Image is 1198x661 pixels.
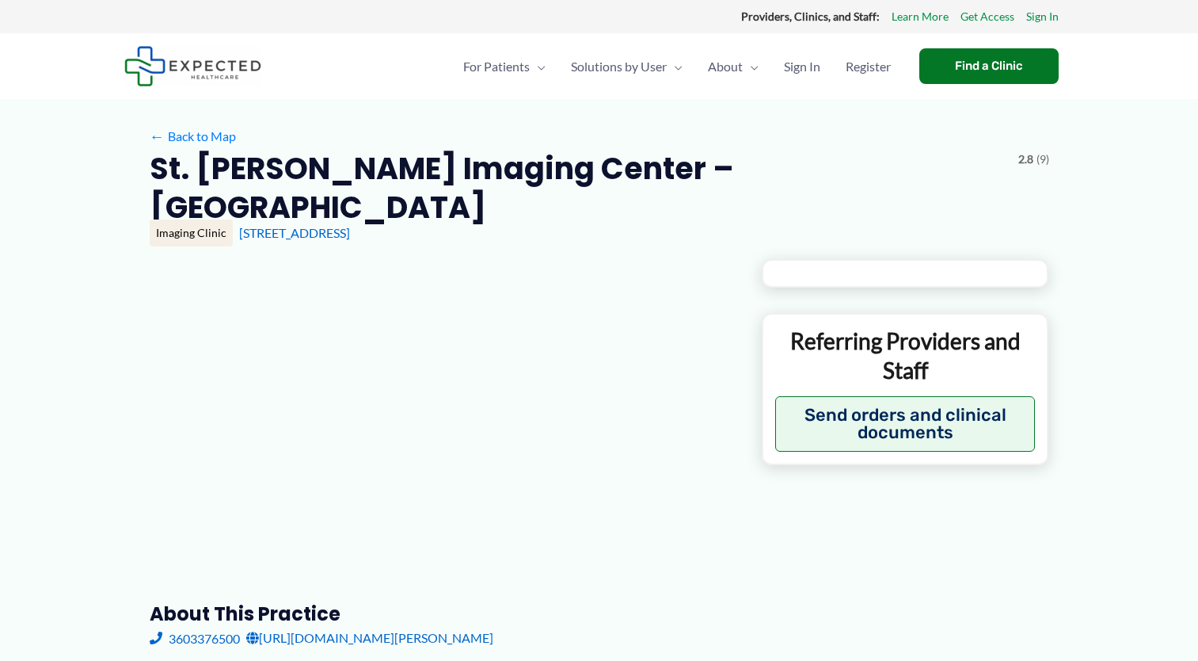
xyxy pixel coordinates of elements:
a: 3603376500 [150,626,240,650]
span: About [708,39,743,94]
nav: Primary Site Navigation [451,39,903,94]
h2: St. [PERSON_NAME] Imaging Center – [GEOGRAPHIC_DATA] [150,149,1006,227]
a: [STREET_ADDRESS] [239,225,350,240]
span: 2.8 [1018,149,1033,170]
a: Sign In [771,39,833,94]
a: Register [833,39,903,94]
a: Get Access [960,6,1014,27]
a: Sign In [1026,6,1059,27]
div: Imaging Clinic [150,220,233,246]
a: AboutMenu Toggle [695,39,771,94]
span: Menu Toggle [530,39,546,94]
span: For Patients [463,39,530,94]
span: ← [150,128,165,143]
span: (9) [1036,149,1049,170]
span: Menu Toggle [667,39,683,94]
span: Solutions by User [571,39,667,94]
a: [URL][DOMAIN_NAME][PERSON_NAME] [246,626,493,650]
p: Referring Providers and Staff [775,327,1036,384]
a: ←Back to Map [150,124,236,148]
span: Sign In [784,39,820,94]
strong: Providers, Clinics, and Staff: [741,10,880,23]
a: Learn More [892,6,949,27]
span: Menu Toggle [743,39,759,94]
span: Register [846,39,891,94]
a: Solutions by UserMenu Toggle [558,39,695,94]
a: Find a Clinic [919,48,1059,84]
button: Send orders and clinical documents [775,396,1036,452]
a: For PatientsMenu Toggle [451,39,558,94]
img: Expected Healthcare Logo - side, dark font, small [124,46,261,86]
h3: About this practice [150,602,736,626]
